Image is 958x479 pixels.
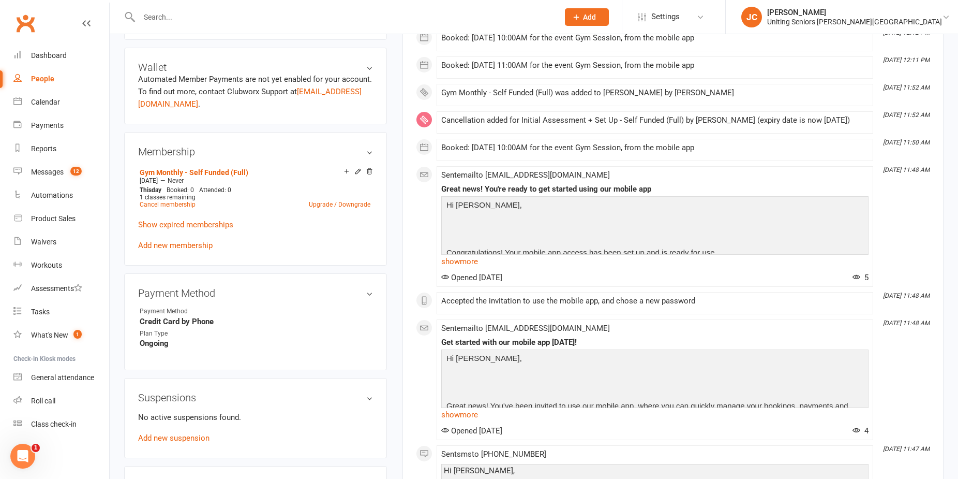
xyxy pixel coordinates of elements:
[441,449,546,459] span: Sent sms to [PHONE_NUMBER]
[31,284,82,293] div: Assessments
[70,167,82,176] span: 12
[441,338,869,347] div: Get started with our mobile app [DATE]!
[583,13,596,21] span: Add
[140,307,225,316] div: Payment Method
[31,214,76,223] div: Product Sales
[883,56,930,64] i: [DATE] 12:11 PM
[31,397,55,405] div: Roll call
[852,273,869,282] span: 5
[883,166,930,173] i: [DATE] 11:48 AM
[138,75,372,109] no-payment-system: Automated Member Payments are not yet enabled for your account. To find out more, contact Clubwor...
[12,10,38,36] a: Clubworx
[13,91,109,114] a: Calendar
[441,273,502,282] span: Opened [DATE]
[767,17,942,26] div: Uniting Seniors [PERSON_NAME][GEOGRAPHIC_DATA]
[31,121,64,129] div: Payments
[441,89,869,97] div: Gym Monthly - Self Funded (Full) was added to [PERSON_NAME] by [PERSON_NAME]
[741,7,762,27] div: JC
[31,420,77,428] div: Class check-in
[31,261,62,269] div: Workouts
[31,238,56,246] div: Waivers
[138,392,373,403] h3: Suspensions
[444,400,866,427] p: Great news! You've been invited to use our mobile app, where you can quickly manage your bookings...
[309,201,370,208] a: Upgrade / Downgrade
[883,139,930,146] i: [DATE] 11:50 AM
[138,146,373,157] h3: Membership
[138,220,233,229] a: Show expired memberships
[31,98,60,106] div: Calendar
[13,366,109,389] a: General attendance kiosk mode
[168,177,184,184] span: Never
[13,389,109,413] a: Roll call
[441,185,869,194] div: Great news! You're ready to get started using our mobile app
[140,168,248,177] a: Gym Monthly - Self Funded (Full)
[441,297,869,306] div: Accepted the invitation to use the mobile app, and chose a new password
[31,51,67,60] div: Dashboard
[31,168,64,176] div: Messages
[140,317,373,326] strong: Credit Card by Phone
[13,324,109,347] a: What's New1
[444,246,866,262] p: Congratulations! Your mobile app access has been set up and is ready for use.
[441,61,869,70] div: Booked: [DATE] 11:00AM for the event Gym Session, from the mobile app
[13,161,109,184] a: Messages 12
[31,75,54,83] div: People
[10,444,35,469] iframe: Intercom live chat
[167,186,194,194] span: Booked: 0
[441,34,869,42] div: Booked: [DATE] 10:00AM for the event Gym Session, from the mobile app
[13,184,109,207] a: Automations
[441,170,610,180] span: Sent email to [EMAIL_ADDRESS][DOMAIN_NAME]
[441,324,610,333] span: Sent email to [EMAIL_ADDRESS][DOMAIN_NAME]
[140,329,225,339] div: Plan Type
[441,254,869,269] a: show more
[138,62,373,73] h3: Wallet
[13,254,109,277] a: Workouts
[883,292,930,299] i: [DATE] 11:48 AM
[13,230,109,254] a: Waivers
[138,433,209,443] a: Add new suspension
[565,8,609,26] button: Add
[31,373,94,382] div: General attendance
[138,287,373,299] h3: Payment Method
[138,241,213,250] a: Add new membership
[444,352,866,367] p: Hi [PERSON_NAME],
[13,44,109,67] a: Dashboard
[31,331,68,339] div: What's New
[441,426,502,436] span: Opened [DATE]
[31,191,73,199] div: Automations
[883,111,930,119] i: [DATE] 11:52 AM
[140,177,158,184] span: [DATE]
[767,8,942,17] div: [PERSON_NAME]
[140,194,196,201] span: 1 classes remaining
[441,143,869,152] div: Booked: [DATE] 10:00AM for the event Gym Session, from the mobile app
[651,5,680,28] span: Settings
[199,186,231,194] span: Attended: 0
[13,207,109,230] a: Product Sales
[136,10,551,24] input: Search...
[441,408,869,422] a: show more
[73,330,82,339] span: 1
[137,186,164,194] div: day
[140,201,196,208] a: Cancel membership
[13,67,109,91] a: People
[883,445,930,453] i: [DATE] 11:47 AM
[31,308,50,316] div: Tasks
[444,199,866,214] p: Hi [PERSON_NAME],
[137,177,373,185] div: —
[31,144,56,153] div: Reports
[32,444,40,452] span: 1
[13,137,109,161] a: Reports
[13,300,109,324] a: Tasks
[13,413,109,436] a: Class kiosk mode
[883,84,930,91] i: [DATE] 11:52 AM
[140,339,373,348] strong: Ongoing
[138,411,373,424] p: No active suspensions found.
[883,320,930,327] i: [DATE] 11:48 AM
[852,426,869,436] span: 4
[140,186,152,194] span: This
[13,277,109,300] a: Assessments
[441,116,869,125] div: Cancellation added for Initial Assessment + Set Up - Self Funded (Full) by [PERSON_NAME] (expiry ...
[13,114,109,137] a: Payments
